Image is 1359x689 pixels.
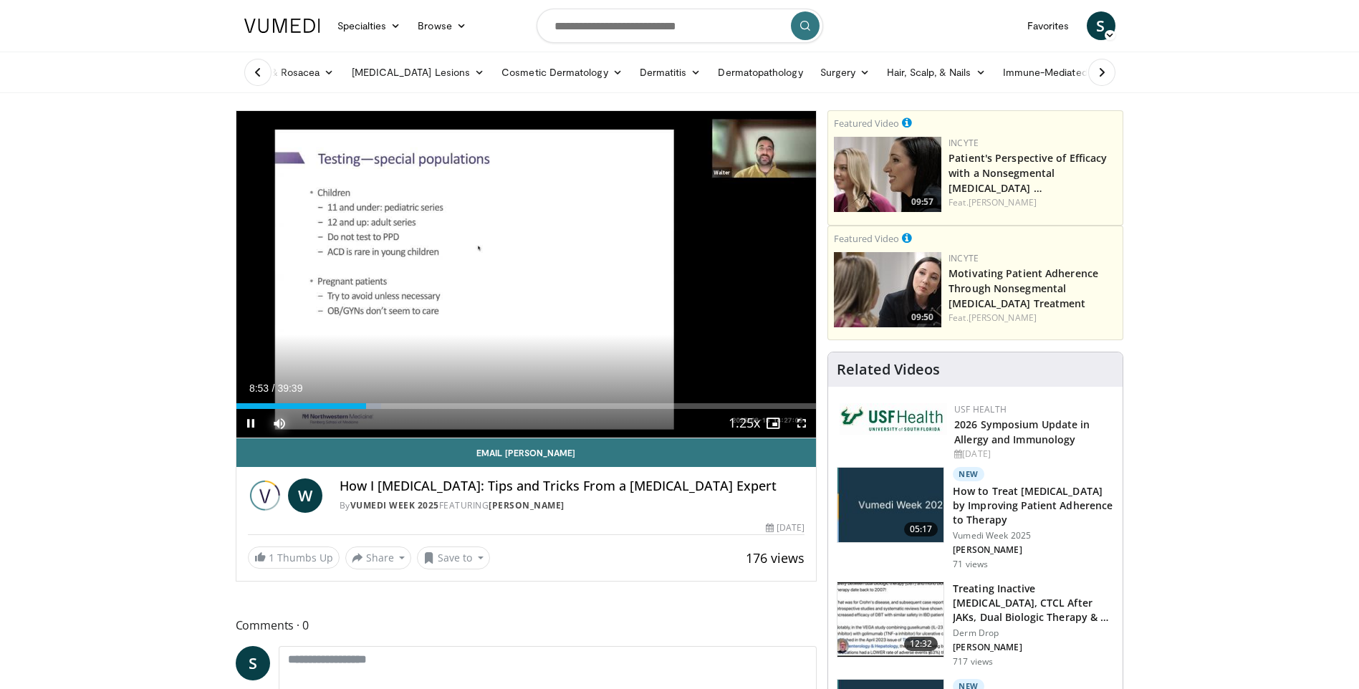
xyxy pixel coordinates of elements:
div: Progress Bar [236,403,817,409]
a: Email [PERSON_NAME] [236,438,817,467]
span: / [272,382,275,394]
div: [DATE] [954,448,1111,461]
a: 09:57 [834,137,941,212]
h3: How to Treat [MEDICAL_DATA] by Improving Patient Adherence to Therapy [953,484,1114,527]
span: 09:50 [907,311,938,324]
a: 09:50 [834,252,941,327]
img: VuMedi Logo [244,19,320,33]
a: Immune-Mediated [994,58,1110,87]
img: 39505ded-af48-40a4-bb84-dee7792dcfd5.png.150x105_q85_crop-smart_upscale.jpg [834,252,941,327]
a: Acne & Rosacea [236,58,343,87]
a: Favorites [1019,11,1078,40]
button: Enable picture-in-picture mode [759,409,787,438]
a: Dermatitis [631,58,710,87]
a: Dermatopathology [709,58,811,87]
video-js: Video Player [236,111,817,438]
button: Pause [236,409,265,438]
small: Featured Video [834,117,899,130]
img: 2c48d197-61e9-423b-8908-6c4d7e1deb64.png.150x105_q85_crop-smart_upscale.jpg [834,137,941,212]
a: Browse [409,11,475,40]
div: Feat. [949,196,1117,209]
p: 71 views [953,559,988,570]
a: Vumedi Week 2025 [350,499,439,511]
a: Motivating Patient Adherence Through Nonsegmental [MEDICAL_DATA] Treatment [949,266,1098,310]
div: Feat. [949,312,1117,324]
button: Playback Rate [730,409,759,438]
div: By FEATURING [340,499,805,512]
input: Search topics, interventions [537,9,823,43]
a: 2026 Symposium Update in Allergy and Immunology [954,418,1090,446]
a: Incyte [949,252,979,264]
p: Derm Drop [953,627,1114,639]
a: S [236,646,270,680]
a: [PERSON_NAME] [969,196,1037,208]
p: [PERSON_NAME] [953,544,1114,556]
a: 12:32 Treating Inactive [MEDICAL_DATA], CTCL After JAKs, Dual Biologic Therapy & … Derm Drop [PER... [837,582,1114,668]
a: [PERSON_NAME] [489,499,565,511]
a: S [1087,11,1115,40]
a: W [288,478,322,513]
a: Patient's Perspective of Efficacy with a Nonsegmental [MEDICAL_DATA] … [949,151,1107,195]
span: 05:17 [904,522,938,536]
span: 8:53 [249,382,269,394]
a: Surgery [812,58,879,87]
img: 6ba8804a-8538-4002-95e7-a8f8012d4a11.png.150x105_q85_autocrop_double_scale_upscale_version-0.2.jpg [840,403,947,435]
img: d738f5e2-ce1c-4c0d-8602-57100888be5a.150x105_q85_crop-smart_upscale.jpg [837,582,943,657]
a: 05:17 New How to Treat [MEDICAL_DATA] by Improving Patient Adherence to Therapy Vumedi Week 2025 ... [837,467,1114,570]
p: New [953,467,984,481]
span: 09:57 [907,196,938,208]
a: Incyte [949,137,979,149]
h4: Related Videos [837,361,940,378]
a: [PERSON_NAME] [969,312,1037,324]
button: Fullscreen [787,409,816,438]
a: [MEDICAL_DATA] Lesions [343,58,494,87]
a: Specialties [329,11,410,40]
p: Vumedi Week 2025 [953,530,1114,541]
button: Share [345,546,412,569]
a: 1 Thumbs Up [248,546,340,569]
button: Save to [417,546,490,569]
img: Vumedi Week 2025 [248,478,282,513]
img: 686d8672-2919-4606-b2e9-16909239eac7.jpg.150x105_q85_crop-smart_upscale.jpg [837,468,943,542]
a: Cosmetic Dermatology [493,58,630,87]
div: [DATE] [766,521,805,534]
a: USF Health [954,403,1007,415]
h4: How I [MEDICAL_DATA]: Tips and Tricks From a [MEDICAL_DATA] Expert [340,478,805,494]
a: Hair, Scalp, & Nails [878,58,994,87]
h3: Treating Inactive [MEDICAL_DATA], CTCL After JAKs, Dual Biologic Therapy & … [953,582,1114,625]
span: 12:32 [904,637,938,651]
span: Comments 0 [236,616,817,635]
span: 39:39 [277,382,302,394]
p: [PERSON_NAME] [953,642,1114,653]
small: Featured Video [834,232,899,245]
span: 1 [269,551,274,564]
span: 176 views [746,549,805,567]
button: Mute [265,409,294,438]
p: 717 views [953,656,993,668]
